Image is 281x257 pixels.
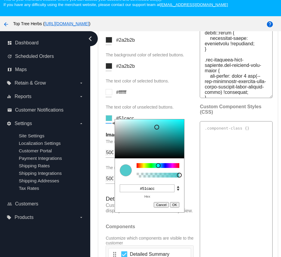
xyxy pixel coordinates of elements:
[79,94,84,99] i: arrow_drop_down
[19,163,50,168] a: Shipping Rates
[266,21,273,28] mat-icon: help
[7,38,84,48] a: dashboard Dashboard
[154,202,169,208] button: Cancel
[13,21,91,26] span: Top Tree Herbs ( )
[116,64,135,69] span: #2a2b2b
[15,54,54,59] span: Scheduled Orders
[7,121,11,126] i: settings
[45,21,89,26] a: [URL][DOMAIN_NAME]
[106,165,194,170] p: The maximum height of product images.
[170,202,180,208] button: OK
[19,178,59,183] a: Shipping Addresses
[106,236,194,245] p: Customize which components are visible to the customer
[14,94,31,99] span: Reports
[7,202,12,206] i: people_outline
[106,132,194,138] h4: Image Dimensions
[106,203,194,214] p: Customize how components are displayed in the Detailed Summary View.
[15,107,63,113] span: Customer Notifications
[15,40,39,46] span: Dashboard
[120,195,174,198] div: Hex
[116,37,135,43] span: #2a2b2b
[15,201,38,207] span: Customers
[14,121,32,126] span: Settings
[19,171,62,176] a: Shipping Integrations
[14,80,46,86] span: Retain & Grow
[19,141,60,146] a: Localization Settings
[19,133,44,138] a: Site Settings
[7,105,84,115] a: email Customer Notifications
[106,139,194,144] p: The maximum width of product images.
[7,108,12,112] i: email
[79,121,84,126] i: arrow_drop_down
[19,186,39,191] a: Tax Rates
[7,199,84,209] a: people_outline Customers
[19,148,52,153] a: Customer Portal
[7,54,12,59] i: update
[14,215,33,220] span: Products
[200,104,263,115] h4: Custom Component Styles (CSS)
[7,67,12,72] i: map
[106,79,194,83] p: The text color of selected buttons.
[79,81,84,85] i: arrow_drop_down
[7,52,84,61] a: update Scheduled Orders
[7,215,11,220] i: local_offer
[7,81,11,85] i: local_offer
[116,90,126,95] span: #ffffff
[116,116,134,121] span: #51cacc
[15,67,27,72] span: Maps
[19,156,62,161] a: Payment Integrations
[2,21,10,28] mat-icon: arrow_back
[7,40,12,45] i: dashboard
[7,65,84,74] a: map Maps
[79,215,84,220] i: arrow_drop_down
[106,196,194,202] h3: Detailed Summary Component
[7,94,11,99] i: equalizer
[106,224,194,229] h4: Components
[160,2,228,7] a: [EMAIL_ADDRESS][DOMAIN_NAME]
[106,52,194,57] p: The background color of selected buttons.
[106,105,194,109] p: The text color of unselected buttons.
[85,34,95,43] i: chevron_left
